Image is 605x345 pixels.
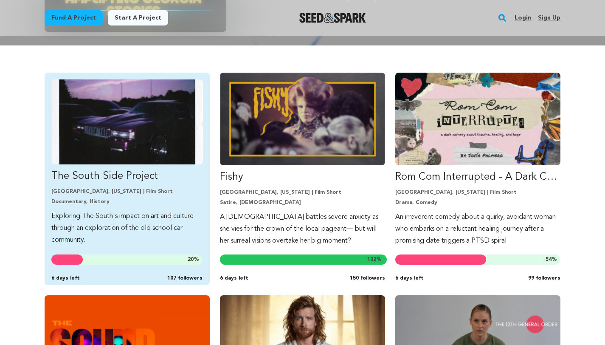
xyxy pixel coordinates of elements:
p: [GEOGRAPHIC_DATA], [US_STATE] | Film Short [51,188,203,195]
p: The South Side Project [51,170,203,183]
span: 99 followers [528,275,560,282]
p: Exploring The South's impact on art and culture through an exploration of the old school car comm... [51,210,203,246]
span: 6 days left [51,275,80,282]
p: [GEOGRAPHIC_DATA], [US_STATE] | Film Short [220,189,385,196]
p: [GEOGRAPHIC_DATA], [US_STATE] | Film Short [395,189,560,196]
p: Fishy [220,170,385,184]
span: 6 days left [220,275,248,282]
p: An irreverent comedy about a quirky, avoidant woman who embarks on a reluctant healing journey af... [395,211,560,247]
a: Fund Fishy [220,73,385,247]
span: % [188,256,199,263]
span: 54 [546,257,552,262]
a: Fund a project [45,10,103,25]
span: 150 followers [350,275,385,282]
p: Rom Com Interrupted - A Dark Comedy about PTSD [395,170,560,184]
a: Start a project [108,10,168,25]
span: 6 days left [395,275,424,282]
a: Seed&Spark Homepage [299,13,366,23]
span: % [367,256,382,263]
p: Drama, Comedy [395,199,560,206]
p: Documentary, History [51,198,203,205]
p: A [DEMOGRAPHIC_DATA] battles severe anxiety as she vies for the crown of the local pageant— but w... [220,211,385,247]
span: 20 [188,257,194,262]
img: Seed&Spark Logo Dark Mode [299,13,366,23]
span: 107 followers [167,275,203,282]
a: Sign up [538,11,560,25]
span: % [546,256,557,263]
a: Fund The South Side Project [51,79,203,246]
a: Fund Rom Com Interrupted - A Dark Comedy about PTSD [395,73,560,247]
p: Satire, [DEMOGRAPHIC_DATA] [220,199,385,206]
a: Login [515,11,531,25]
span: 102 [367,257,376,262]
